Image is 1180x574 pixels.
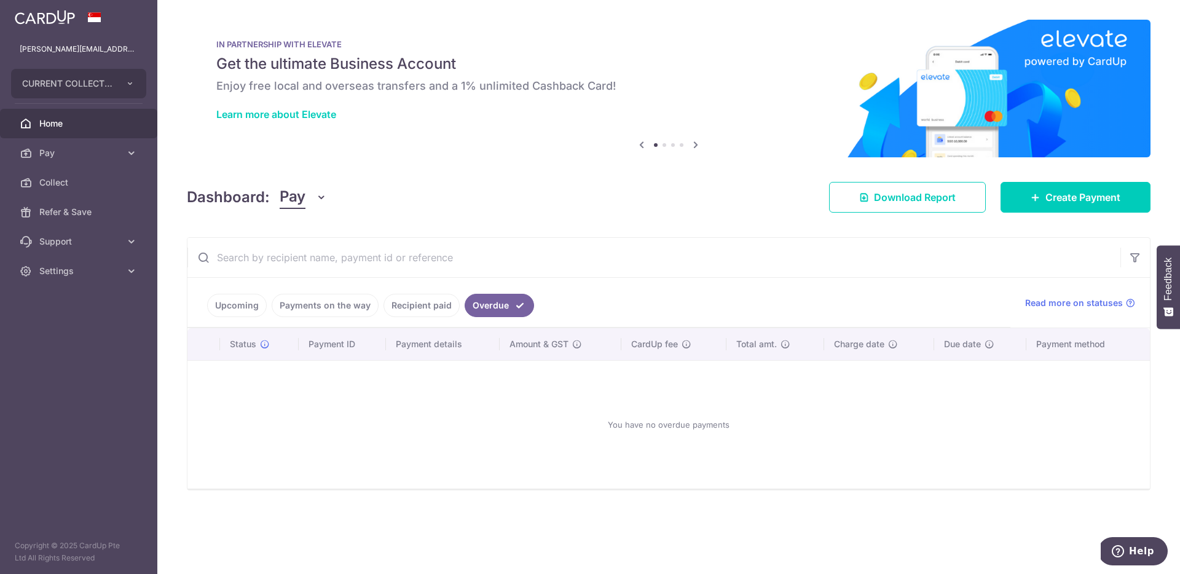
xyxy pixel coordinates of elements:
[509,338,568,350] span: Amount & GST
[187,20,1150,157] img: Renovation banner
[11,69,146,98] button: CURRENT COLLECTIVE PTE. LTD.
[1163,258,1174,301] span: Feedback
[1025,297,1135,309] a: Read more on statuses
[15,10,75,25] img: CardUp
[216,108,336,120] a: Learn more about Elevate
[202,371,1135,479] div: You have no overdue payments
[829,182,986,213] a: Download Report
[216,39,1121,49] p: IN PARTNERSHIP WITH ELEVATE
[1101,537,1168,568] iframe: Opens a widget where you can find more information
[230,338,256,350] span: Status
[736,338,777,350] span: Total amt.
[39,206,120,218] span: Refer & Save
[383,294,460,317] a: Recipient paid
[874,190,956,205] span: Download Report
[299,328,386,360] th: Payment ID
[1001,182,1150,213] a: Create Payment
[39,265,120,277] span: Settings
[631,338,678,350] span: CardUp fee
[39,147,120,159] span: Pay
[20,43,138,55] p: [PERSON_NAME][EMAIL_ADDRESS][DOMAIN_NAME]
[1025,297,1123,309] span: Read more on statuses
[22,77,113,90] span: CURRENT COLLECTIVE PTE. LTD.
[386,328,500,360] th: Payment details
[944,338,981,350] span: Due date
[280,186,305,209] span: Pay
[39,235,120,248] span: Support
[187,238,1120,277] input: Search by recipient name, payment id or reference
[1026,328,1150,360] th: Payment method
[216,54,1121,74] h5: Get the ultimate Business Account
[1045,190,1120,205] span: Create Payment
[216,79,1121,93] h6: Enjoy free local and overseas transfers and a 1% unlimited Cashback Card!
[39,117,120,130] span: Home
[187,186,270,208] h4: Dashboard:
[207,294,267,317] a: Upcoming
[1157,245,1180,329] button: Feedback - Show survey
[39,176,120,189] span: Collect
[280,186,327,209] button: Pay
[465,294,534,317] a: Overdue
[834,338,884,350] span: Charge date
[272,294,379,317] a: Payments on the way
